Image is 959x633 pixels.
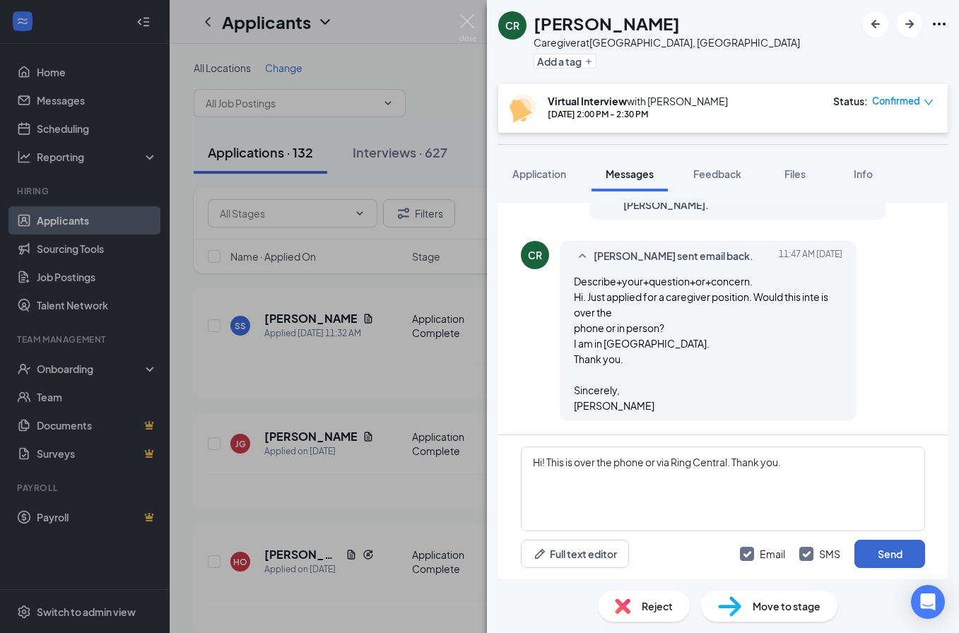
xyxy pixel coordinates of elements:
div: Open Intercom Messenger [911,585,945,619]
span: Feedback [693,167,741,180]
h1: [PERSON_NAME] [534,11,680,35]
svg: SmallChevronUp [574,248,591,265]
span: Files [784,167,806,180]
svg: Pen [533,547,547,561]
div: [DATE] 2:00 PM - 2:30 PM [548,108,728,120]
button: ArrowLeftNew [863,11,888,37]
div: CR [528,248,542,262]
span: Confirmed [872,94,920,108]
span: Describe+your+question+or+concern. Hi. Just applied for a caregiver position. Would this inte is ... [574,275,828,412]
span: Reject [642,598,673,614]
span: Info [854,167,873,180]
span: [DATE] 11:47 AM [779,248,842,265]
svg: ArrowRight [901,16,918,32]
div: CR [505,18,519,32]
button: Send [854,540,925,568]
span: down [924,97,934,107]
svg: Ellipses [931,16,948,32]
span: [PERSON_NAME] sent email back. [594,248,753,265]
textarea: Hi! This is over the phone or via Ring Central. Thank you. [521,446,925,531]
span: Application [512,167,566,180]
svg: ArrowLeftNew [867,16,884,32]
b: Virtual Interview [548,95,627,107]
div: Status : [833,94,868,108]
button: PlusAdd a tag [534,54,596,69]
button: Full text editorPen [521,540,629,568]
div: with [PERSON_NAME] [548,94,728,108]
svg: Plus [584,57,593,66]
div: Caregiver at [GEOGRAPHIC_DATA], [GEOGRAPHIC_DATA] [534,35,800,49]
span: Messages [606,167,654,180]
span: Move to stage [753,598,820,614]
button: ArrowRight [897,11,922,37]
